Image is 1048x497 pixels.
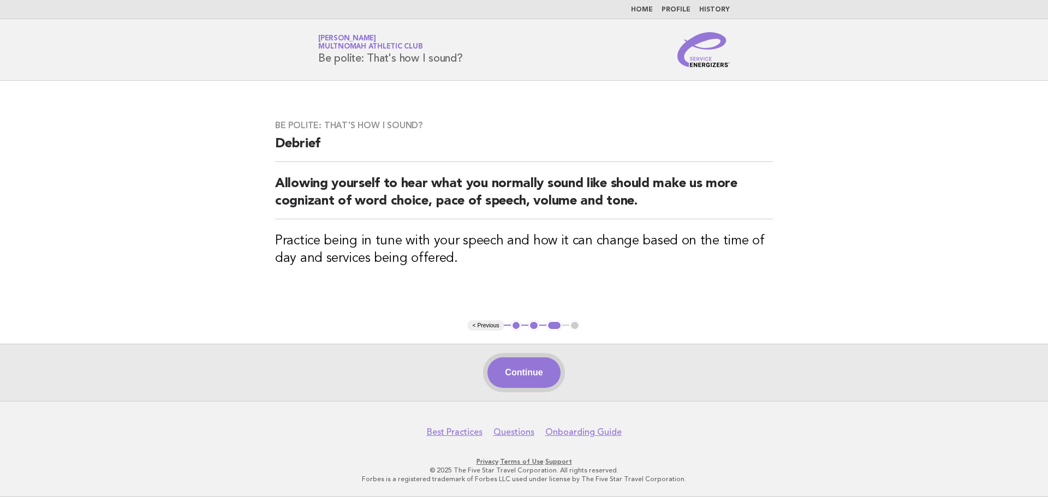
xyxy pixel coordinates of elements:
p: Forbes is a registered trademark of Forbes LLC used under license by The Five Star Travel Corpora... [190,475,858,483]
a: History [699,7,730,13]
a: Support [545,458,572,465]
h3: Be polite: That's how I sound? [275,120,773,131]
a: [PERSON_NAME]Multnomah Athletic Club [318,35,422,50]
a: Terms of Use [500,458,544,465]
a: Onboarding Guide [545,427,622,438]
h1: Be polite: That's how I sound? [318,35,463,64]
h2: Debrief [275,135,773,162]
span: Multnomah Athletic Club [318,44,422,51]
button: 3 [546,320,562,331]
a: Best Practices [427,427,483,438]
button: < Previous [468,320,503,331]
button: Continue [487,357,560,388]
a: Privacy [477,458,498,465]
a: Home [631,7,653,13]
a: Profile [662,7,690,13]
button: 2 [528,320,539,331]
button: 1 [511,320,522,331]
a: Questions [493,427,534,438]
h3: Practice being in tune with your speech and how it can change based on the time of day and servic... [275,232,773,267]
img: Service Energizers [677,32,730,67]
p: · · [190,457,858,466]
p: © 2025 The Five Star Travel Corporation. All rights reserved. [190,466,858,475]
h2: Allowing yourself to hear what you normally sound like should make us more cognizant of word choi... [275,175,773,219]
